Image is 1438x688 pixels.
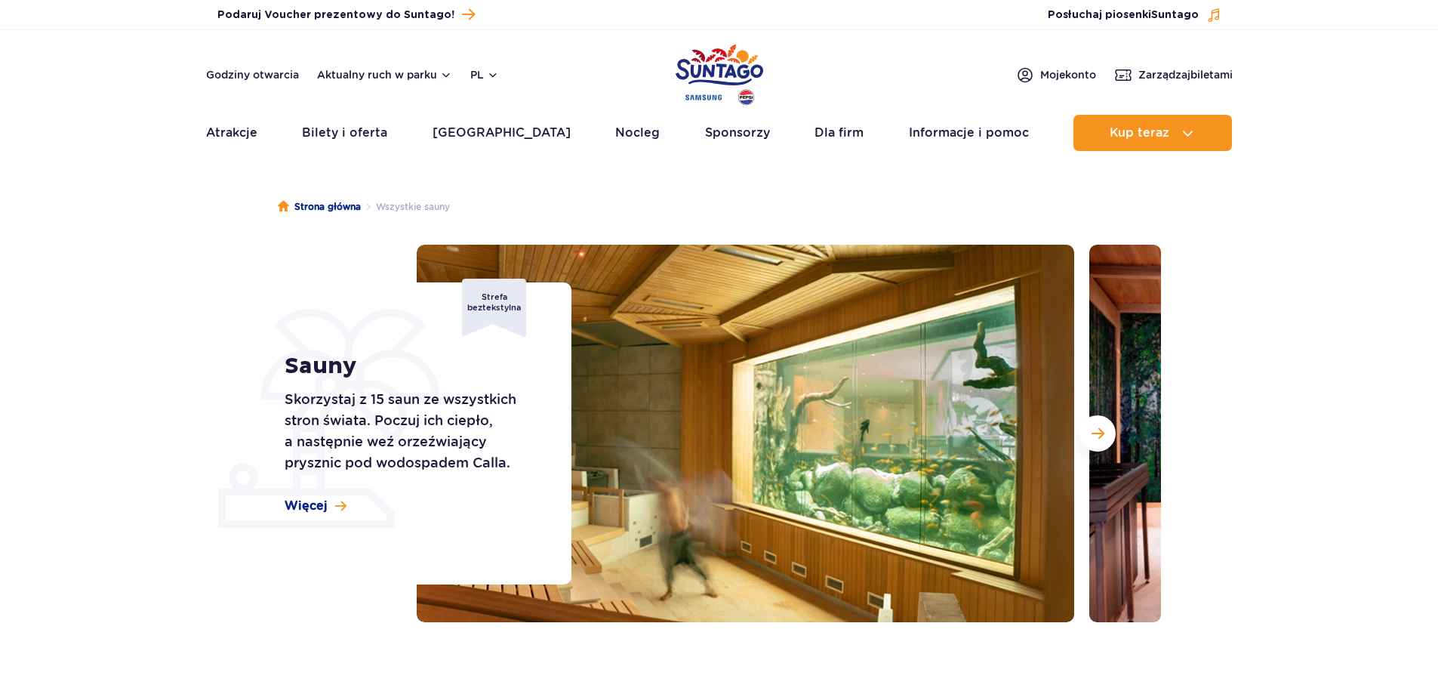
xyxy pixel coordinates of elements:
span: Moje konto [1040,67,1096,82]
img: Sauna w strefie Relax z dużym akwarium na ścianie, przytulne wnętrze i drewniane ławki [417,245,1074,622]
a: Mojekonto [1016,66,1096,84]
a: Strona główna [278,199,361,214]
a: Nocleg [615,115,660,151]
a: Więcej [285,498,346,514]
a: Godziny otwarcia [206,67,299,82]
button: Aktualny ruch w parku [317,69,452,81]
button: Posłuchaj piosenkiSuntago [1048,8,1221,23]
h1: Sauny [285,353,537,380]
li: Wszystkie sauny [361,199,450,214]
a: Dla firm [814,115,864,151]
a: Informacje i pomoc [909,115,1029,151]
span: Kup teraz [1110,126,1169,140]
a: Bilety i oferta [302,115,387,151]
button: Następny slajd [1079,415,1116,452]
a: Sponsorzy [705,115,770,151]
button: Kup teraz [1073,115,1232,151]
a: Park of Poland [676,38,763,107]
div: Strefa beztekstylna [462,279,526,337]
a: Podaruj Voucher prezentowy do Suntago! [217,5,475,25]
span: Zarządzaj biletami [1138,67,1233,82]
p: Skorzystaj z 15 saun ze wszystkich stron świata. Poczuj ich ciepło, a następnie weź orzeźwiający ... [285,389,537,474]
a: Atrakcje [206,115,257,151]
span: Więcej [285,498,328,514]
a: [GEOGRAPHIC_DATA] [433,115,571,151]
span: Suntago [1151,10,1199,20]
span: Posłuchaj piosenki [1048,8,1199,23]
span: Podaruj Voucher prezentowy do Suntago! [217,8,454,23]
a: Zarządzajbiletami [1114,66,1233,84]
button: pl [470,67,499,82]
